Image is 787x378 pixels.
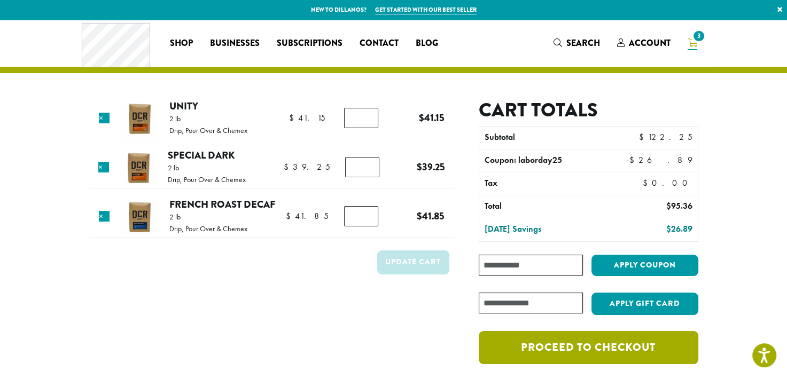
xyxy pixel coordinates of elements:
a: Remove this item [99,211,110,222]
bdi: 0.00 [643,177,692,188]
span: $ [417,160,422,174]
bdi: 95.36 [666,200,692,211]
p: 2 lb [168,164,246,171]
span: $ [286,210,295,222]
th: Total [479,195,610,218]
img: Unity [122,101,157,136]
a: Get started with our best seller [375,5,477,14]
a: Shop [161,35,201,52]
h2: Cart totals [479,99,698,122]
a: Remove this item [99,113,110,123]
img: Special Dark [121,151,155,185]
input: Product quantity [344,108,378,128]
a: Special Dark [168,148,235,162]
p: 2 lb [169,213,247,220]
p: Drip, Pour Over & Chemex [169,225,247,232]
p: 2 lb [169,115,247,122]
span: 26.89 [629,154,692,166]
bdi: 41.15 [419,111,445,125]
span: Account [629,37,671,49]
span: $ [629,154,638,166]
button: Apply coupon [591,255,698,277]
bdi: 26.89 [666,223,692,234]
a: French Roast Decaf [169,197,275,211]
span: $ [289,112,298,123]
a: Unity [169,99,198,113]
span: Search [566,37,600,49]
th: Tax [479,172,634,195]
bdi: 39.25 [284,161,330,172]
input: Product quantity [345,157,379,177]
span: Shop [170,37,193,50]
p: Drip, Pour Over & Chemex [169,127,247,134]
span: $ [643,177,652,188]
p: Drip, Pour Over & Chemex [168,176,246,183]
bdi: 41.85 [417,209,445,223]
span: $ [666,223,671,234]
bdi: 39.25 [417,160,445,174]
span: Blog [416,37,438,50]
th: Subtotal [479,127,610,149]
span: Subscriptions [277,37,342,50]
span: $ [284,161,293,172]
span: Contact [360,37,399,50]
bdi: 41.15 [289,112,325,123]
a: Search [545,34,609,52]
button: Apply Gift Card [591,293,698,315]
button: Update cart [377,250,449,274]
img: French Roast Decaf [122,200,157,234]
span: $ [417,209,422,223]
a: Remove this item [98,162,109,172]
td: – [610,149,697,172]
a: Proceed to checkout [479,331,698,364]
bdi: 41.85 [286,210,329,222]
input: Product quantity [344,206,378,226]
span: $ [666,200,671,211]
span: $ [638,131,648,143]
th: Coupon: laborday25 [479,149,610,172]
span: Businesses [210,37,260,50]
span: 3 [691,29,706,43]
bdi: 122.25 [638,131,692,143]
span: $ [419,111,424,125]
th: [DATE] Savings [479,218,610,241]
